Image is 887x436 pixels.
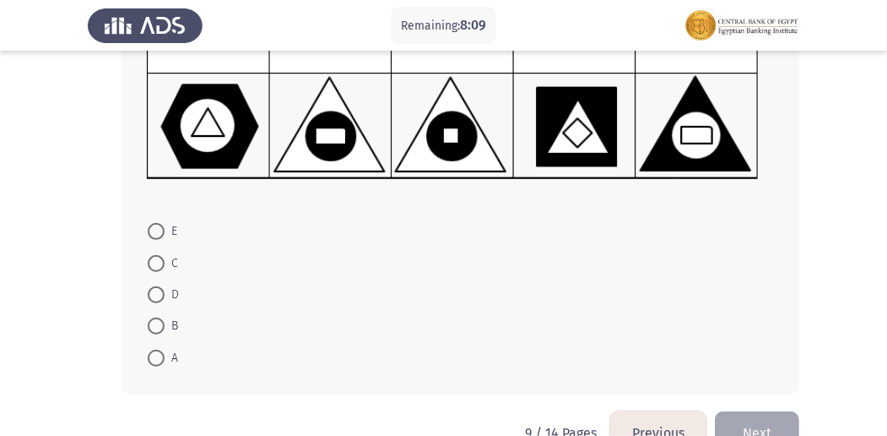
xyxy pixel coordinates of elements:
[147,8,759,180] img: UkFYMDA5MUIucG5nMTYyMjAzMzI0NzA2Ng==.png
[88,2,203,49] img: Assess Talent Management logo
[684,2,799,49] img: Assessment logo of FOCUS Assessment 3 Modules EN
[165,316,178,336] span: B
[165,285,179,305] span: D
[165,348,178,368] span: A
[165,221,177,242] span: E
[165,253,178,274] span: C
[401,15,486,36] p: Remaining:
[460,17,486,33] span: 8:09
